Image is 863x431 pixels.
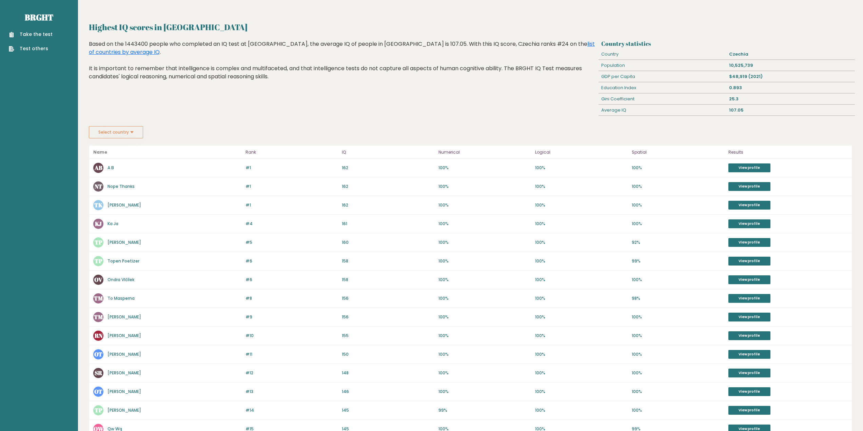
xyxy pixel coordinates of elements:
[94,201,103,209] text: TK
[599,60,727,71] div: Population
[246,389,338,395] p: #13
[342,407,434,413] p: 145
[632,239,724,246] p: 92%
[246,314,338,320] p: #9
[246,239,338,246] p: #5
[246,183,338,190] p: #1
[342,333,434,339] p: 155
[728,257,770,266] a: View profile
[535,314,628,320] p: 100%
[727,49,855,60] div: Czechia
[107,333,141,338] a: [PERSON_NAME]
[438,407,531,413] p: 99%
[342,370,434,376] p: 148
[727,82,855,93] div: 0.893
[94,276,102,283] text: OV
[342,221,434,227] p: 161
[95,257,102,265] text: TP
[601,40,852,47] h3: Country statistics
[342,295,434,301] p: 156
[727,60,855,71] div: 10,525,739
[599,82,727,93] div: Education Index
[728,275,770,284] a: View profile
[246,407,338,413] p: #14
[728,163,770,172] a: View profile
[728,369,770,377] a: View profile
[535,370,628,376] p: 100%
[728,219,770,228] a: View profile
[728,182,770,191] a: View profile
[632,202,724,208] p: 100%
[438,314,531,320] p: 100%
[599,105,727,116] div: Average IQ
[107,389,141,394] a: [PERSON_NAME]
[94,313,103,321] text: TM
[107,202,141,208] a: [PERSON_NAME]
[632,277,724,283] p: 100%
[728,387,770,396] a: View profile
[94,388,102,395] text: OT
[632,389,724,395] p: 100%
[632,183,724,190] p: 100%
[25,12,53,23] a: Brght
[535,221,628,227] p: 100%
[535,351,628,357] p: 100%
[535,183,628,190] p: 100%
[438,148,531,156] p: Numerical
[438,333,531,339] p: 100%
[107,165,114,171] a: A B
[632,407,724,413] p: 100%
[535,165,628,171] p: 100%
[728,406,770,415] a: View profile
[107,351,141,357] a: [PERSON_NAME]
[246,333,338,339] p: #10
[94,164,102,172] text: AB
[632,148,724,156] p: Spatial
[107,370,141,376] a: [PERSON_NAME]
[438,389,531,395] p: 100%
[89,40,596,91] div: Based on the 1443400 people who completed an IQ test at [GEOGRAPHIC_DATA], the average IQ of peop...
[535,239,628,246] p: 100%
[632,221,724,227] p: 100%
[342,351,434,357] p: 150
[632,333,724,339] p: 100%
[107,295,135,301] a: To Masperna
[107,407,141,413] a: [PERSON_NAME]
[342,183,434,190] p: 162
[107,258,139,264] a: Topen Poetizer
[9,45,53,52] a: Test others
[95,182,102,190] text: NT
[632,351,724,357] p: 100%
[89,126,143,138] button: Select country
[438,295,531,301] p: 100%
[107,239,141,245] a: [PERSON_NAME]
[535,277,628,283] p: 100%
[438,165,531,171] p: 100%
[727,94,855,104] div: 25.3
[89,21,852,33] h2: Highest IQ scores in [GEOGRAPHIC_DATA]
[599,49,727,60] div: Country
[342,314,434,320] p: 156
[632,370,724,376] p: 100%
[632,258,724,264] p: 99%
[599,71,727,82] div: GDP per Capita
[246,258,338,264] p: #6
[246,202,338,208] p: #1
[94,294,103,302] text: TM
[342,148,434,156] p: IQ
[728,350,770,359] a: View profile
[728,238,770,247] a: View profile
[9,31,53,38] a: Take the test
[727,71,855,82] div: $48,919 (2021)
[95,238,102,246] text: TP
[728,148,848,156] p: Results
[342,258,434,264] p: 158
[535,202,628,208] p: 100%
[438,183,531,190] p: 100%
[94,350,102,358] text: OT
[438,221,531,227] p: 100%
[95,220,102,228] text: KJ
[535,407,628,413] p: 100%
[438,351,531,357] p: 100%
[535,295,628,301] p: 100%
